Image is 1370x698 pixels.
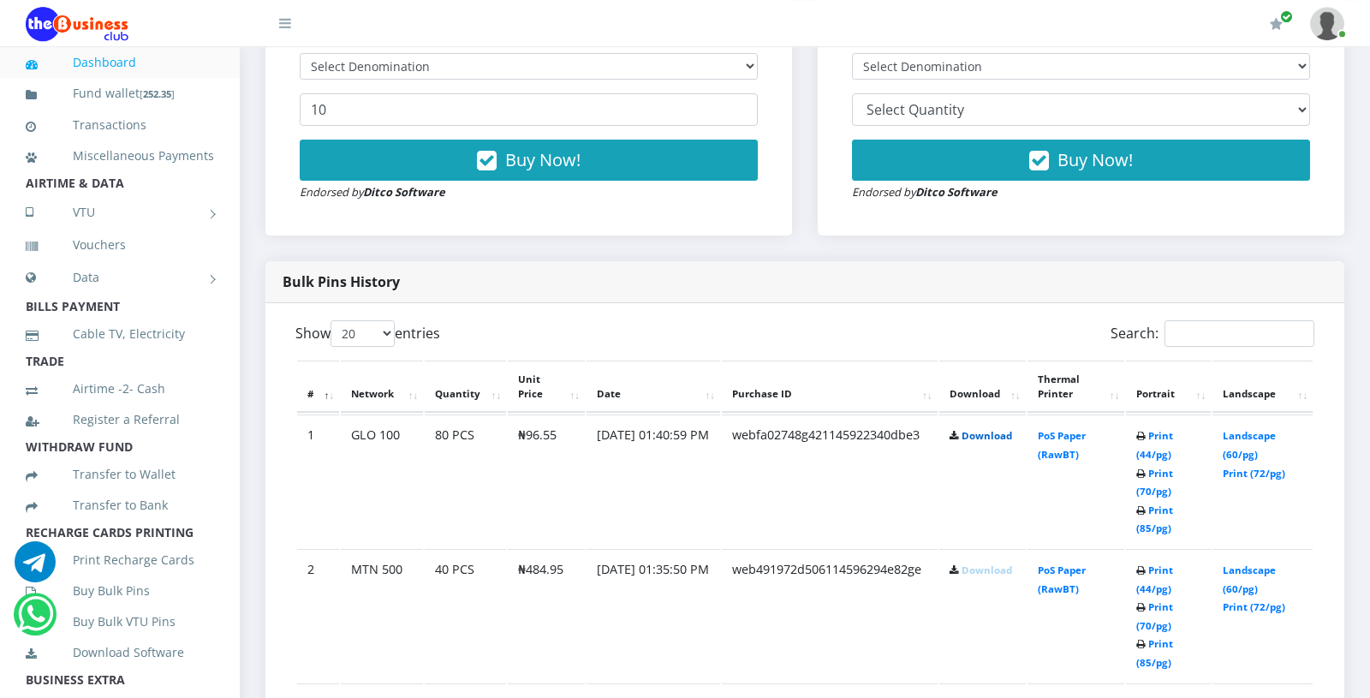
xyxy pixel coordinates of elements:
a: Dashboard [26,43,214,82]
label: Show entries [295,320,440,347]
label: Search: [1111,320,1314,347]
small: [ ] [140,87,175,100]
th: Date: activate to sort column ascending [587,361,720,414]
a: Register a Referral [26,400,214,439]
th: Network: activate to sort column ascending [341,361,423,414]
a: Download [962,429,1012,442]
th: Portrait: activate to sort column ascending [1126,361,1211,414]
a: Print (44/pg) [1136,564,1173,595]
span: Renew/Upgrade Subscription [1280,10,1293,23]
a: Download [962,564,1012,576]
a: Transactions [26,105,214,145]
a: VTU [26,191,214,234]
a: Print (85/pg) [1136,637,1173,669]
a: Landscape (60/pg) [1223,429,1276,461]
select: Showentries [331,320,395,347]
td: GLO 100 [341,415,423,547]
a: Cable TV, Electricity [26,314,214,354]
a: Vouchers [26,225,214,265]
td: webfa02748g421145922340dbe3 [722,415,938,547]
a: Print (85/pg) [1136,504,1173,535]
a: PoS Paper (RawBT) [1038,429,1086,461]
button: Buy Now! [300,140,758,181]
td: 1 [297,415,339,547]
td: MTN 500 [341,549,423,682]
a: Chat for support [18,606,53,635]
input: Search: [1164,320,1314,347]
a: Fund wallet[252.35] [26,74,214,114]
button: Buy Now! [852,140,1310,181]
a: Buy Bulk Pins [26,571,214,611]
a: PoS Paper (RawBT) [1038,564,1086,595]
th: Landscape: activate to sort column ascending [1212,361,1313,414]
strong: Ditco Software [363,184,445,200]
small: Endorsed by [300,184,445,200]
a: Buy Bulk VTU Pins [26,602,214,641]
td: ₦96.55 [508,415,585,547]
a: Miscellaneous Payments [26,136,214,176]
td: 40 PCS [425,549,506,682]
th: Unit Price: activate to sort column ascending [508,361,585,414]
th: #: activate to sort column descending [297,361,339,414]
td: 80 PCS [425,415,506,547]
a: Print (70/pg) [1136,467,1173,498]
a: Print (72/pg) [1223,600,1285,613]
td: 2 [297,549,339,682]
a: Print Recharge Cards [26,540,214,580]
a: Data [26,256,214,299]
b: 252.35 [143,87,171,100]
strong: Bulk Pins History [283,272,400,291]
img: Logo [26,7,128,41]
a: Download Software [26,633,214,672]
i: Renew/Upgrade Subscription [1270,17,1283,31]
a: Print (70/pg) [1136,600,1173,632]
th: Quantity: activate to sort column ascending [425,361,506,414]
img: User [1310,7,1344,40]
td: ₦484.95 [508,549,585,682]
td: [DATE] 01:40:59 PM [587,415,720,547]
td: [DATE] 01:35:50 PM [587,549,720,682]
a: Print (72/pg) [1223,467,1285,480]
a: Chat for support [15,554,56,582]
a: Print (44/pg) [1136,429,1173,461]
span: Buy Now! [505,148,581,171]
th: Thermal Printer: activate to sort column ascending [1027,361,1125,414]
a: Transfer to Wallet [26,455,214,494]
input: Enter Quantity [300,93,758,126]
a: Landscape (60/pg) [1223,564,1276,595]
span: Buy Now! [1057,148,1133,171]
th: Download: activate to sort column ascending [939,361,1026,414]
small: Endorsed by [852,184,998,200]
a: Airtime -2- Cash [26,369,214,409]
strong: Ditco Software [915,184,998,200]
a: Transfer to Bank [26,486,214,525]
td: web491972d506114596294e82ge [722,549,938,682]
th: Purchase ID: activate to sort column ascending [722,361,938,414]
